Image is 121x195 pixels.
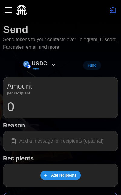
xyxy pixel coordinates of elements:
[32,59,47,68] p: USDC
[83,61,101,70] button: Fund
[7,99,114,114] input: 0
[88,61,96,70] span: Fund
[3,36,118,51] p: Send tokens to your contacts over Telegram, Discord, Farcaster, email and more
[3,23,28,36] h1: Send
[51,171,76,180] span: Add recipients
[7,81,32,92] p: Amount
[23,61,29,67] img: USDC (on Base)
[40,171,81,180] button: Add recipients
[16,5,27,15] img: Quidli
[7,92,32,95] p: per recipient
[3,154,118,162] h1: Recipients
[7,135,114,147] input: Add a message for recipients (optional)
[108,5,118,15] button: Disconnect
[3,121,118,129] h1: Reason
